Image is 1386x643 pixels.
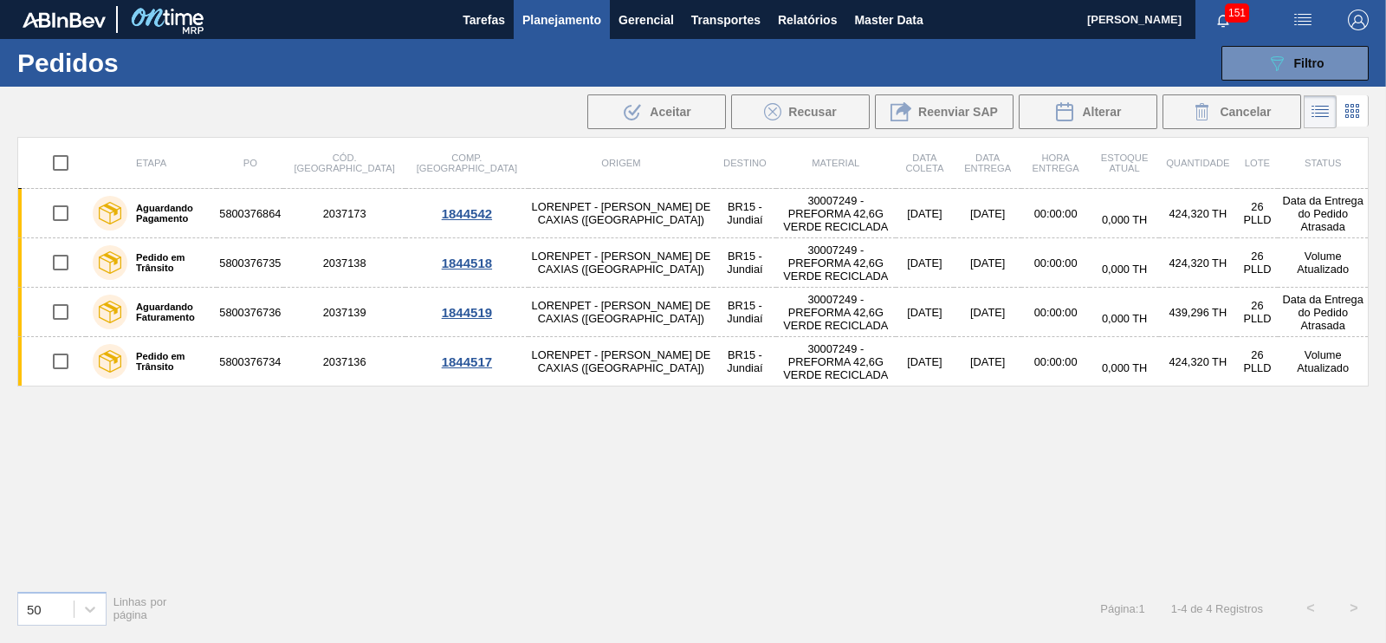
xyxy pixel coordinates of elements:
[1159,189,1236,238] td: 424,320 TH
[1102,312,1147,325] span: 0,000 TH
[18,288,1369,337] a: Aguardando Faturamento58003767362037139LORENPET - [PERSON_NAME] DE CAXIAS ([GEOGRAPHIC_DATA])BR15...
[127,203,210,224] label: Aguardando Pagamento
[1163,94,1301,129] button: Cancelar
[1021,189,1090,238] td: 00:00:00
[650,105,690,119] span: Aceitar
[1292,10,1313,30] img: userActions
[723,158,767,168] span: Destino
[528,288,714,337] td: LORENPET - [PERSON_NAME] DE CAXIAS ([GEOGRAPHIC_DATA])
[1348,10,1369,30] img: Logout
[1159,238,1236,288] td: 424,320 TH
[283,189,405,238] td: 2037173
[1237,189,1279,238] td: 26 PLLD
[896,288,955,337] td: [DATE]
[408,256,526,270] div: 1844518
[1166,158,1229,168] span: Quantidade
[217,337,283,386] td: 5800376734
[812,158,859,168] span: Material
[776,288,896,337] td: 30007249 - PREFORMA 42,6G VERDE RECICLADA
[691,10,761,30] span: Transportes
[954,337,1021,386] td: [DATE]
[954,189,1021,238] td: [DATE]
[1221,46,1369,81] button: Filtro
[217,189,283,238] td: 5800376864
[127,351,210,372] label: Pedido em Trânsito
[776,238,896,288] td: 30007249 - PREFORMA 42,6G VERDE RECICLADA
[27,601,42,616] div: 50
[905,153,943,173] span: Data coleta
[1278,238,1368,288] td: Volume Atualizado
[17,53,269,73] h1: Pedidos
[1278,337,1368,386] td: Volume Atualizado
[896,337,955,386] td: [DATE]
[776,337,896,386] td: 30007249 - PREFORMA 42,6G VERDE RECICLADA
[408,206,526,221] div: 1844542
[1100,602,1144,615] span: Página : 1
[1019,94,1157,129] div: Alterar Pedido
[113,595,167,621] span: Linhas por página
[896,189,955,238] td: [DATE]
[896,238,955,288] td: [DATE]
[918,105,998,119] span: Reenviar SAP
[1278,189,1368,238] td: Data da Entrega do Pedido Atrasada
[283,238,405,288] td: 2037138
[714,238,776,288] td: BR15 - Jundiaí
[1237,288,1279,337] td: 26 PLLD
[1225,3,1249,23] span: 151
[1237,337,1279,386] td: 26 PLLD
[964,153,1011,173] span: Data Entrega
[731,94,870,129] button: Recusar
[854,10,923,30] span: Master Data
[1082,105,1121,119] span: Alterar
[1171,602,1263,615] span: 1 - 4 de 4 Registros
[463,10,505,30] span: Tarefas
[1220,105,1271,119] span: Cancelar
[217,288,283,337] td: 5800376736
[217,238,283,288] td: 5800376735
[18,238,1369,288] a: Pedido em Trânsito58003767352037138LORENPET - [PERSON_NAME] DE CAXIAS ([GEOGRAPHIC_DATA])BR15 - J...
[127,302,210,322] label: Aguardando Faturamento
[408,305,526,320] div: 1844519
[18,189,1369,238] a: Aguardando Pagamento58003768642037173LORENPET - [PERSON_NAME] DE CAXIAS ([GEOGRAPHIC_DATA])BR15 -...
[294,153,394,173] span: Cód. [GEOGRAPHIC_DATA]
[1159,337,1236,386] td: 424,320 TH
[1337,95,1369,128] div: Visão em Cards
[136,158,166,168] span: Etapa
[776,189,896,238] td: 30007249 - PREFORMA 42,6G VERDE RECICLADA
[1102,263,1147,276] span: 0,000 TH
[954,238,1021,288] td: [DATE]
[528,189,714,238] td: LORENPET - [PERSON_NAME] DE CAXIAS ([GEOGRAPHIC_DATA])
[1289,587,1332,630] button: <
[283,288,405,337] td: 2037139
[1237,238,1279,288] td: 26 PLLD
[714,189,776,238] td: BR15 - Jundiaí
[243,158,257,168] span: PO
[1304,95,1337,128] div: Visão em Lista
[875,94,1014,129] div: Reenviar SAP
[1332,587,1376,630] button: >
[522,10,601,30] span: Planejamento
[408,354,526,369] div: 1844517
[1033,153,1079,173] span: Hora Entrega
[954,288,1021,337] td: [DATE]
[127,252,210,273] label: Pedido em Trânsito
[1195,8,1251,32] button: Notificações
[1159,288,1236,337] td: 439,296 TH
[587,94,726,129] div: Aceitar
[778,10,837,30] span: Relatórios
[714,288,776,337] td: BR15 - Jundiaí
[1294,56,1324,70] span: Filtro
[1245,158,1270,168] span: Lote
[528,337,714,386] td: LORENPET - [PERSON_NAME] DE CAXIAS ([GEOGRAPHIC_DATA])
[1102,361,1147,374] span: 0,000 TH
[1163,94,1301,129] div: Cancelar Pedidos em Massa
[714,337,776,386] td: BR15 - Jundiaí
[417,153,517,173] span: Comp. [GEOGRAPHIC_DATA]
[283,337,405,386] td: 2037136
[1021,337,1090,386] td: 00:00:00
[1021,288,1090,337] td: 00:00:00
[601,158,640,168] span: Origem
[1021,238,1090,288] td: 00:00:00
